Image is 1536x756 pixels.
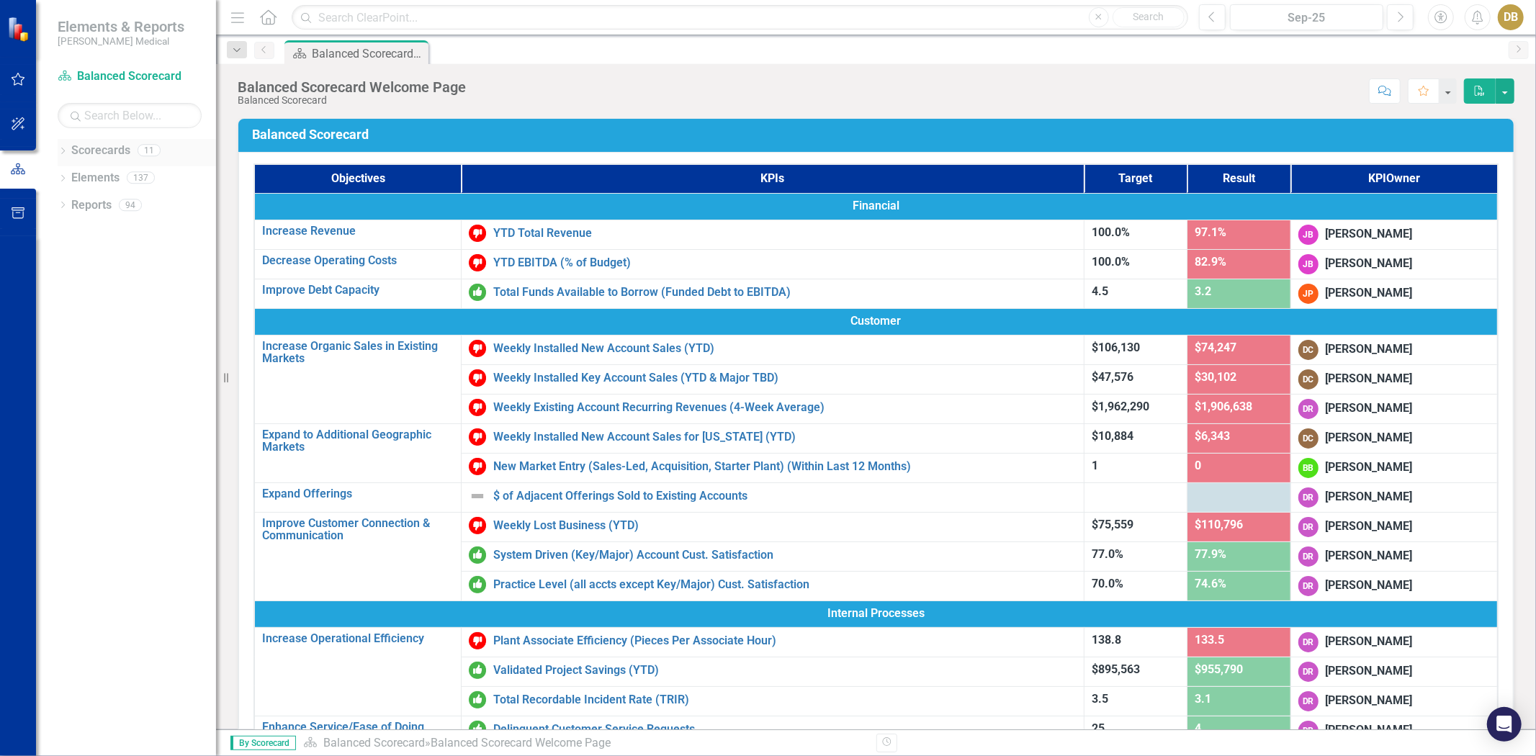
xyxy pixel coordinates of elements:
button: Search [1113,7,1185,27]
div: DR [1298,546,1319,567]
div: [PERSON_NAME] [1326,256,1413,272]
button: DB [1498,4,1524,30]
a: Reports [71,197,112,214]
a: Validated Project Savings (YTD) [493,664,1077,677]
div: [PERSON_NAME] [1326,341,1413,358]
div: Balanced Scorecard [238,95,466,106]
div: [PERSON_NAME] [1326,459,1413,476]
div: Open Intercom Messenger [1487,707,1522,742]
div: [PERSON_NAME] [1326,371,1413,387]
span: 4.5 [1092,284,1108,298]
div: DC [1298,428,1319,449]
span: 3.5 [1092,692,1108,706]
img: Below Target [469,517,486,534]
div: Balanced Scorecard Welcome Page [312,45,425,63]
input: Search Below... [58,103,202,128]
span: 138.8 [1092,633,1121,647]
img: Below Target [469,399,486,416]
a: Scorecards [71,143,130,159]
div: [PERSON_NAME] [1326,518,1413,535]
div: BB [1298,458,1319,478]
div: [PERSON_NAME] [1326,634,1413,650]
div: DR [1298,691,1319,711]
img: On or Above Target [469,721,486,738]
a: Expand Offerings [262,487,454,500]
div: Balanced Scorecard Welcome Page [238,79,466,95]
img: ClearPoint Strategy [7,17,32,42]
small: [PERSON_NAME] Medical [58,35,184,47]
div: 137 [127,172,155,184]
a: $ of Adjacent Offerings Sold to Existing Accounts [493,490,1077,503]
a: Delinquent Customer Service Requests [493,723,1077,736]
span: $1,962,290 [1092,400,1149,413]
span: $75,559 [1092,518,1133,531]
div: 94 [119,199,142,211]
span: $6,343 [1195,429,1230,443]
a: Improve Customer Connection & Communication [262,517,454,542]
a: Weekly Installed New Account Sales (YTD) [493,342,1077,355]
a: Increase Organic Sales in Existing Markets [262,340,454,365]
input: Search ClearPoint... [292,5,1188,30]
span: $895,563 [1092,662,1140,676]
a: Improve Debt Capacity [262,284,454,297]
span: 0 [1195,459,1201,472]
div: [PERSON_NAME] [1326,489,1413,505]
span: 4 [1195,721,1201,735]
div: [PERSON_NAME] [1326,548,1413,564]
a: YTD EBITDA (% of Budget) [493,256,1077,269]
div: DR [1298,487,1319,508]
button: Sep-25 [1230,4,1383,30]
a: Increase Revenue [262,225,454,238]
div: [PERSON_NAME] [1326,663,1413,680]
span: $110,796 [1195,518,1243,531]
div: DC [1298,340,1319,360]
a: Practice Level (all accts except Key/Major) Cust. Satisfaction [493,578,1077,591]
img: On or Above Target [469,691,486,708]
img: On or Above Target [469,662,486,679]
img: Below Target [469,225,486,242]
div: Balanced Scorecard Welcome Page [431,736,611,750]
span: $10,884 [1092,429,1133,443]
img: Below Target [469,340,486,357]
img: Below Target [469,254,486,271]
img: Below Target [469,458,486,475]
span: 3.1 [1195,692,1211,706]
img: Below Target [469,369,486,387]
span: 1 [1092,459,1098,472]
span: 70.0% [1092,577,1123,590]
a: Total Recordable Incident Rate (TRIR) [493,693,1077,706]
a: System Driven (Key/Major) Account Cust. Satisfaction [493,549,1077,562]
a: Balanced Scorecard [323,736,425,750]
a: New Market Entry (Sales-Led, Acquisition, Starter Plant) (Within Last 12 Months) [493,460,1077,473]
img: On or Above Target [469,284,486,301]
span: 77.0% [1092,547,1123,561]
span: $955,790 [1195,662,1243,676]
span: 77.9% [1195,547,1226,561]
img: Below Target [469,428,486,446]
div: [PERSON_NAME] [1326,226,1413,243]
img: Below Target [469,632,486,649]
a: Balanced Scorecard [58,68,202,85]
span: 133.5 [1195,633,1224,647]
a: Plant Associate Efficiency (Pieces Per Associate Hour) [493,634,1077,647]
div: DR [1298,517,1319,537]
a: Elements [71,170,120,186]
a: Expand to Additional Geographic Markets [262,428,454,454]
div: DR [1298,576,1319,596]
div: 11 [138,145,161,157]
div: DR [1298,721,1319,741]
span: 82.9% [1195,255,1226,269]
span: $47,576 [1092,370,1133,384]
a: YTD Total Revenue [493,227,1077,240]
span: $30,102 [1195,370,1236,384]
span: 100.0% [1092,225,1130,239]
a: Weekly Installed New Account Sales for [US_STATE] (YTD) [493,431,1077,444]
span: 100.0% [1092,255,1130,269]
div: [PERSON_NAME] [1326,400,1413,417]
a: Decrease Operating Costs [262,254,454,267]
a: Increase Operational Efficiency [262,632,454,645]
span: Search [1133,11,1164,22]
a: Weekly Installed Key Account Sales (YTD & Major TBD) [493,372,1077,384]
span: Elements & Reports [58,18,184,35]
